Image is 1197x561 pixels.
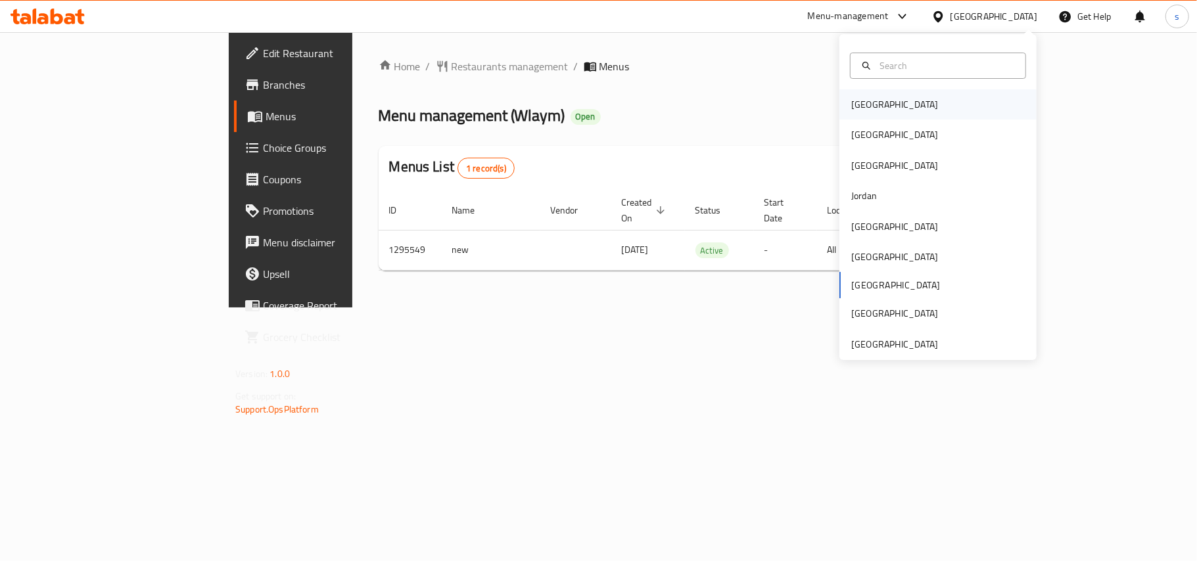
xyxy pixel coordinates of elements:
a: Menus [234,101,429,132]
div: Jordan [851,189,877,203]
div: Menu-management [808,9,889,24]
span: Choice Groups [263,140,418,156]
span: Grocery Checklist [263,329,418,345]
span: Coupons [263,171,418,187]
a: Promotions [234,195,429,227]
span: 1 record(s) [458,162,514,175]
span: Vendor [551,202,596,218]
span: Menu disclaimer [263,235,418,250]
nav: breadcrumb [379,58,942,74]
div: [GEOGRAPHIC_DATA] [851,127,938,142]
a: Grocery Checklist [234,321,429,353]
span: Version: [235,365,268,382]
a: Edit Restaurant [234,37,429,69]
div: [GEOGRAPHIC_DATA] [951,9,1037,24]
table: enhanced table [379,191,1032,271]
span: ID [389,202,414,218]
div: Total records count [458,158,515,179]
span: Coverage Report [263,298,418,313]
span: Start Date [764,194,801,226]
div: [GEOGRAPHIC_DATA] [851,250,938,264]
span: Restaurants management [452,58,569,74]
div: [GEOGRAPHIC_DATA] [851,337,938,351]
span: Created On [622,194,669,226]
div: [GEOGRAPHIC_DATA] [851,306,938,321]
span: Menus [599,58,630,74]
a: Menu disclaimer [234,227,429,258]
span: Active [695,243,729,258]
span: s [1175,9,1179,24]
span: 1.0.0 [270,365,290,382]
li: / [574,58,578,74]
a: Branches [234,69,429,101]
div: [GEOGRAPHIC_DATA] [851,97,938,112]
a: Restaurants management [436,58,569,74]
span: Upsell [263,266,418,282]
a: Choice Groups [234,132,429,164]
span: Menu management ( Wlaym ) [379,101,565,130]
input: Search [874,58,1018,73]
a: Coupons [234,164,429,195]
a: Upsell [234,258,429,290]
a: Support.OpsPlatform [235,401,319,418]
td: - [754,230,817,270]
div: [GEOGRAPHIC_DATA] [851,219,938,234]
a: Coverage Report [234,290,429,321]
div: [GEOGRAPHIC_DATA] [851,158,938,173]
span: Edit Restaurant [263,45,418,61]
td: new [442,230,540,270]
span: Menus [266,108,418,124]
span: Branches [263,77,418,93]
span: Open [571,111,601,122]
span: Get support on: [235,388,296,405]
h2: Menus List [389,157,515,179]
span: [DATE] [622,241,649,258]
div: Open [571,109,601,125]
span: Status [695,202,738,218]
span: Name [452,202,492,218]
span: Promotions [263,203,418,219]
span: Locale [828,202,869,218]
td: All [817,230,885,270]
